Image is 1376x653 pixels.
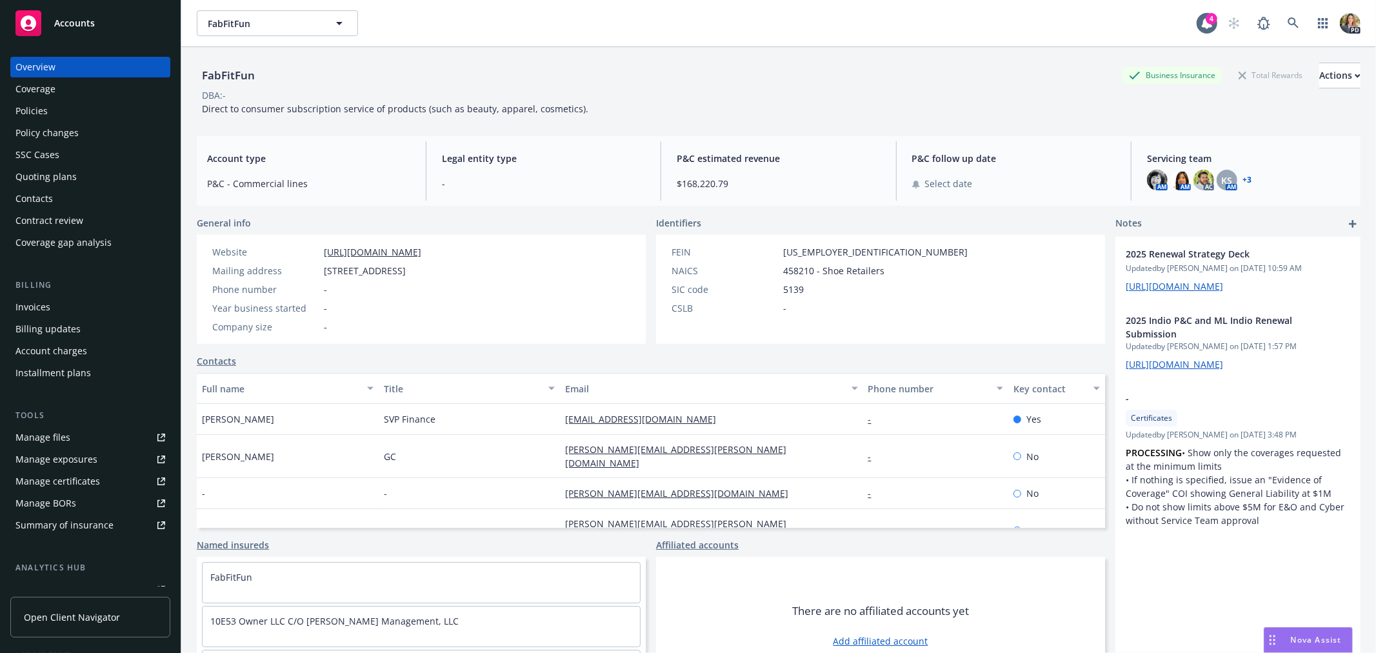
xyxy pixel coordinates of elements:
div: 2025 Renewal Strategy DeckUpdatedby [PERSON_NAME] on [DATE] 10:59 AM[URL][DOMAIN_NAME] [1115,237,1361,303]
div: Contacts [15,188,53,209]
div: Manage BORs [15,493,76,514]
a: [URL][DOMAIN_NAME] [1126,280,1223,292]
span: General info [197,216,251,230]
div: FabFitFun [197,67,260,84]
button: Email [560,373,862,404]
a: Report a Bug [1251,10,1277,36]
div: Summary of insurance [15,515,114,536]
a: [URL][DOMAIN_NAME] [1126,358,1223,370]
div: Website [212,245,319,259]
span: P&C - Commercial lines [207,177,410,190]
a: Overview [10,57,170,77]
div: Loss summary generator [15,579,123,600]
span: 5139 [783,283,804,296]
button: Phone number [863,373,1008,404]
div: FEIN [672,245,778,259]
span: KS [1221,174,1232,187]
img: photo [1170,170,1191,190]
div: Installment plans [15,363,91,383]
div: Contract review [15,210,83,231]
a: add [1345,216,1361,232]
div: 2025 Indio P&C and ML Indio Renewal SubmissionUpdatedby [PERSON_NAME] on [DATE] 1:57 PM[URL][DOMA... [1115,303,1361,381]
a: [URL][DOMAIN_NAME] [324,246,421,258]
div: Drag to move [1264,628,1281,652]
a: Coverage [10,79,170,99]
span: Servicing team [1147,152,1350,165]
span: - [202,487,205,500]
div: Coverage gap analysis [15,232,112,253]
div: Title [384,382,541,396]
img: photo [1340,13,1361,34]
div: Policies [15,101,48,121]
span: 2025 Renewal Strategy Deck [1126,247,1317,261]
p: • Show only the coverages requested at the minimum limits • If nothing is specified, issue an "Ev... [1126,446,1350,527]
a: [PERSON_NAME][EMAIL_ADDRESS][PERSON_NAME][DOMAIN_NAME] [565,517,786,543]
a: Search [1281,10,1306,36]
a: Switch app [1310,10,1336,36]
a: Policies [10,101,170,121]
span: There are no affiliated accounts yet [792,603,969,619]
span: Yes [1026,412,1041,426]
a: 3233975245 [868,525,930,537]
a: [EMAIL_ADDRESS][DOMAIN_NAME] [565,413,726,425]
div: Company size [212,320,319,334]
button: FabFitFun [197,10,358,36]
a: Coverage gap analysis [10,232,170,253]
a: 10E53 Owner LLC C/O [PERSON_NAME] Management, LLC [210,615,459,627]
span: No [1026,450,1039,463]
button: Full name [197,373,379,404]
span: P&C follow up date [912,152,1115,165]
a: Invoices [10,297,170,317]
div: Email [565,382,843,396]
div: Invoices [15,297,50,317]
span: [PERSON_NAME] [202,450,274,463]
div: Phone number [212,283,319,296]
span: [PERSON_NAME] [202,412,274,426]
span: Open Client Navigator [24,610,120,624]
span: 2025 Indio P&C and ML Indio Renewal Submission [1126,314,1317,341]
div: Full name [202,382,359,396]
a: Contacts [197,354,236,368]
a: Contacts [10,188,170,209]
div: Quoting plans [15,166,77,187]
a: FabFitFun [210,571,252,583]
span: - [324,283,327,296]
span: - [324,301,327,315]
a: - [868,450,882,463]
button: Nova Assist [1264,627,1353,653]
div: Phone number [868,382,989,396]
div: CSLB [672,301,778,315]
div: Tools [10,409,170,422]
a: Add affiliated account [833,634,928,648]
span: GC [384,450,396,463]
a: - [868,487,882,499]
div: Mailing address [212,264,319,277]
button: Actions [1319,63,1361,88]
div: Business Insurance [1122,67,1222,83]
a: Account charges [10,341,170,361]
a: Start snowing [1221,10,1247,36]
a: Manage files [10,427,170,448]
a: Manage exposures [10,449,170,470]
span: Certificates [1131,412,1172,424]
span: - [783,301,786,315]
a: Summary of insurance [10,515,170,536]
span: Nova Assist [1291,634,1342,645]
span: 458210 - Shoe Retailers [783,264,884,277]
img: photo [1147,170,1168,190]
span: [STREET_ADDRESS] [324,264,406,277]
div: Analytics hub [10,561,170,574]
div: NAICS [672,264,778,277]
span: No [1026,487,1039,500]
span: - [384,524,387,537]
a: Accounts [10,5,170,41]
div: Coverage [15,79,55,99]
span: Updated by [PERSON_NAME] on [DATE] 1:57 PM [1126,341,1350,352]
div: Key contact [1013,382,1086,396]
a: Named insureds [197,538,269,552]
a: Installment plans [10,363,170,383]
div: SIC code [672,283,778,296]
div: Manage certificates [15,471,100,492]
